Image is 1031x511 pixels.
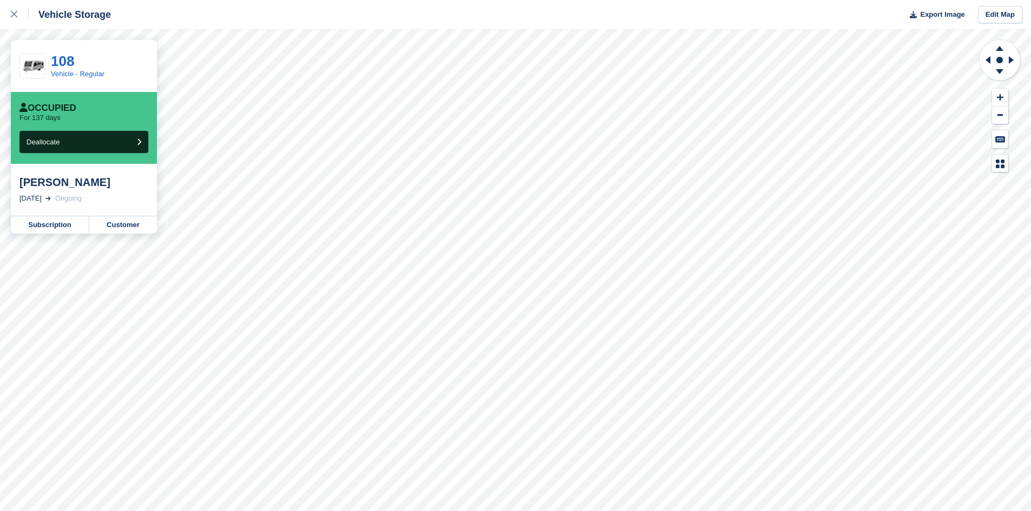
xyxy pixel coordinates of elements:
span: Export Image [920,9,964,20]
img: arrow-right-light-icn-cde0832a797a2874e46488d9cf13f60e5c3a73dbe684e267c42b8395dfbc2abf.svg [45,196,51,201]
p: For 137 days [19,114,61,122]
button: Deallocate [19,131,148,153]
a: Edit Map [978,6,1022,24]
div: Ongoing [55,193,82,204]
a: Customer [89,216,157,234]
button: Zoom In [992,89,1008,107]
button: Keyboard Shortcuts [992,130,1008,148]
a: 108 [51,53,74,69]
div: Occupied [19,103,76,114]
button: Map Legend [992,155,1008,172]
img: download-removebg-preview.png [20,58,45,75]
a: Vehicle - Regular [51,70,104,78]
a: Subscription [11,216,89,234]
div: [DATE] [19,193,42,204]
span: Deallocate [27,138,60,146]
button: Export Image [903,6,965,24]
button: Zoom Out [992,107,1008,124]
div: Vehicle Storage [29,8,111,21]
div: [PERSON_NAME] [19,176,148,189]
